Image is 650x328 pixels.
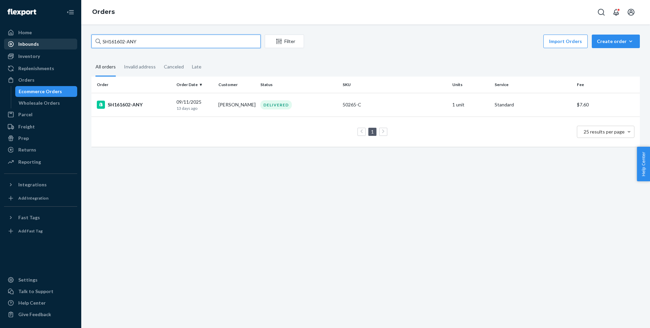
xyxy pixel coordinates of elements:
[4,39,77,49] a: Inbounds
[265,38,304,45] div: Filter
[258,77,340,93] th: Status
[18,65,54,72] div: Replenishments
[18,214,40,221] div: Fast Tags
[64,5,77,19] button: Close Navigation
[4,133,77,144] a: Prep
[7,9,36,16] img: Flexport logo
[4,75,77,85] a: Orders
[370,129,375,135] a: Page 1 is your current page
[18,123,35,130] div: Freight
[4,298,77,308] a: Help Center
[4,179,77,190] button: Integrations
[343,101,447,108] div: 50265-C
[609,5,623,19] button: Open notifications
[18,181,47,188] div: Integrations
[18,228,43,234] div: Add Fast Tag
[95,58,116,77] div: All orders
[624,5,638,19] button: Open account menu
[4,193,77,204] a: Add Integration
[192,58,201,76] div: Late
[637,147,650,181] button: Help Center
[18,300,46,306] div: Help Center
[176,99,213,111] div: 09/11/2025
[18,135,29,142] div: Prep
[592,35,640,48] button: Create order
[18,111,32,118] div: Parcel
[19,100,60,106] div: Wholesale Orders
[4,63,77,74] a: Replenishments
[450,93,492,117] td: 1 unit
[4,27,77,38] a: Home
[18,53,40,60] div: Inventory
[19,88,62,95] div: Ecommerce Orders
[18,159,41,165] div: Reporting
[4,226,77,237] a: Add Fast Tag
[18,288,53,295] div: Talk to Support
[216,93,258,117] td: [PERSON_NAME]
[450,77,492,93] th: Units
[574,77,640,93] th: Fee
[18,311,51,318] div: Give Feedback
[4,121,77,132] a: Freight
[97,101,171,109] div: SH161602-ANY
[4,144,77,155] a: Returns
[265,35,304,48] button: Filter
[492,77,574,93] th: Service
[4,51,77,62] a: Inventory
[15,86,78,97] a: Ecommerce Orders
[124,58,156,76] div: Invalid address
[495,101,571,108] p: Standard
[18,195,48,201] div: Add Integration
[4,157,77,167] a: Reporting
[164,58,184,76] div: Canceled
[18,29,32,36] div: Home
[18,41,39,47] div: Inbounds
[574,93,640,117] td: $7.60
[92,8,115,16] a: Orders
[597,38,635,45] div: Create order
[218,82,255,87] div: Customer
[543,35,588,48] button: Import Orders
[91,35,261,48] input: Search orders
[176,105,213,111] p: 13 days ago
[584,129,625,135] span: 25 results per page
[4,309,77,320] button: Give Feedback
[15,98,78,108] a: Wholesale Orders
[340,77,450,93] th: SKU
[4,109,77,120] a: Parcel
[4,274,77,285] a: Settings
[87,2,120,22] ol: breadcrumbs
[18,146,36,153] div: Returns
[18,77,35,83] div: Orders
[4,212,77,223] button: Fast Tags
[260,100,292,109] div: DELIVERED
[18,276,38,283] div: Settings
[174,77,216,93] th: Order Date
[4,286,77,297] a: Talk to Support
[594,5,608,19] button: Open Search Box
[91,77,174,93] th: Order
